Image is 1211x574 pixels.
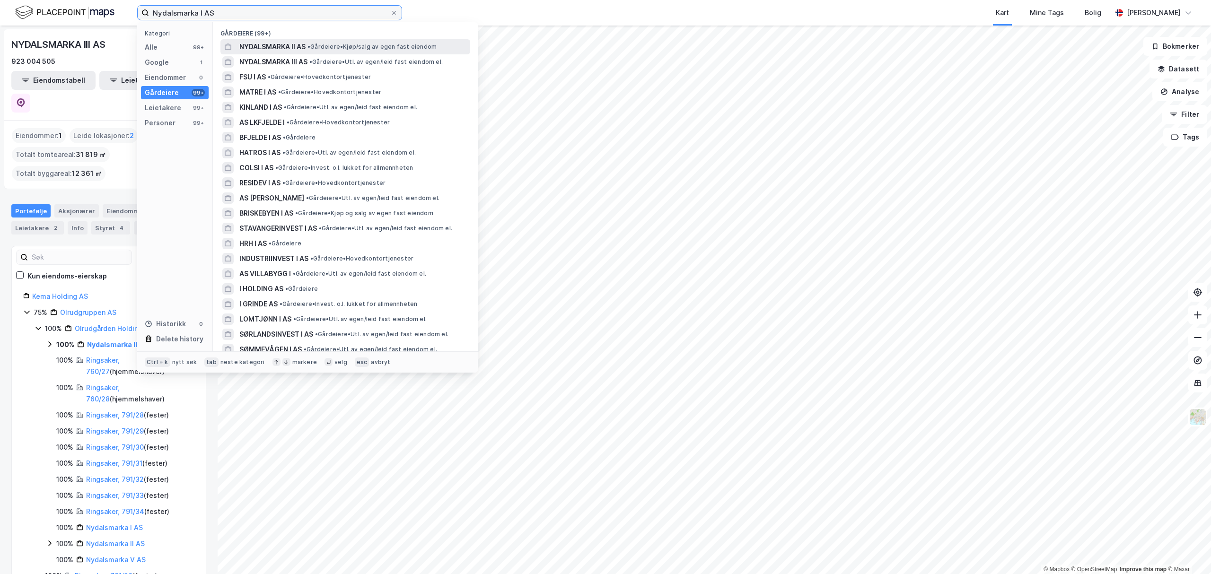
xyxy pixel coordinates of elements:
[86,506,169,517] div: ( fester )
[197,59,205,66] div: 1
[56,339,74,350] div: 100%
[319,225,322,232] span: •
[145,57,169,68] div: Google
[284,104,417,111] span: Gårdeiere • Utl. av egen/leid fast eiendom el.
[172,358,197,366] div: nytt søk
[197,320,205,328] div: 0
[11,71,96,90] button: Eiendomstabell
[269,240,301,247] span: Gårdeiere
[287,119,390,126] span: Gårdeiere • Hovedkontortjenester
[11,37,107,52] div: NYDALSMARKA III AS
[310,255,313,262] span: •
[282,179,285,186] span: •
[51,223,60,233] div: 2
[1163,128,1207,147] button: Tags
[293,315,296,322] span: •
[59,130,62,141] span: 1
[11,56,55,67] div: 923 004 505
[12,166,105,181] div: Totalt byggareal :
[268,73,371,81] span: Gårdeiere • Hovedkontortjenester
[239,344,302,355] span: SØMMEVÅGEN I AS
[1071,566,1117,573] a: OpenStreetMap
[278,88,381,96] span: Gårdeiere • Hovedkontortjenester
[86,427,144,435] a: Ringsaker, 791/29
[307,43,437,51] span: Gårdeiere • Kjøp/salg av egen fast eiendom
[213,22,478,39] div: Gårdeiere (99+)
[86,411,144,419] a: Ringsaker, 791/28
[1150,60,1207,78] button: Datasett
[1143,37,1207,56] button: Bokmerker
[56,409,73,421] div: 100%
[56,382,73,393] div: 100%
[56,554,73,565] div: 100%
[56,442,73,453] div: 100%
[12,147,110,162] div: Totalt tomteareal :
[86,523,143,531] a: Nydalsmarka I AS
[34,307,47,318] div: 75%
[239,283,283,295] span: I HOLDING AS
[99,71,184,90] button: Leietakertabell
[56,458,73,469] div: 100%
[282,149,285,156] span: •
[72,168,102,179] span: 12 361 ㎡
[11,221,64,235] div: Leietakere
[28,250,132,264] input: Søk
[239,268,291,279] span: AS VILLABYGG I
[268,73,271,80] span: •
[269,240,272,247] span: •
[307,43,310,50] span: •
[319,225,452,232] span: Gårdeiere • Utl. av egen/leid fast eiendom el.
[293,270,426,278] span: Gårdeiere • Utl. av egen/leid fast eiendom el.
[285,285,288,292] span: •
[304,346,307,353] span: •
[275,164,278,171] span: •
[239,253,308,264] span: INDUSTRIINVEST I AS
[293,270,296,277] span: •
[86,475,144,483] a: Ringsaker, 791/32
[334,358,347,366] div: velg
[280,300,417,308] span: Gårdeiere • Invest. o.l. lukket for allmennheten
[355,357,369,367] div: esc
[239,192,304,204] span: AS [PERSON_NAME]
[306,194,309,201] span: •
[145,30,209,37] div: Kategori
[192,104,205,112] div: 99+
[32,292,88,300] a: Kema Holding AS
[239,87,276,98] span: MATRE I AS
[1030,7,1064,18] div: Mine Tags
[239,238,267,249] span: HRH I AS
[86,507,144,515] a: Ringsaker, 791/34
[285,285,318,293] span: Gårdeiere
[86,443,144,451] a: Ringsaker, 791/30
[283,134,286,141] span: •
[239,117,285,128] span: AS LKFJELDE I
[86,426,169,437] div: ( fester )
[56,474,73,485] div: 100%
[1127,7,1181,18] div: [PERSON_NAME]
[56,522,73,533] div: 100%
[145,318,186,330] div: Historikk
[86,355,194,377] div: ( hjemmelshaver )
[282,149,416,157] span: Gårdeiere • Utl. av egen/leid fast eiendom el.
[86,474,169,485] div: ( fester )
[86,383,120,403] a: Ringsaker, 760/28
[295,209,298,217] span: •
[295,209,433,217] span: Gårdeiere • Kjøp og salg av egen fast eiendom
[86,442,169,453] div: ( fester )
[130,130,134,141] span: 2
[306,194,439,202] span: Gårdeiere • Utl. av egen/leid fast eiendom el.
[315,330,448,338] span: Gårdeiere • Utl. av egen/leid fast eiendom el.
[86,556,146,564] a: Nydalsmarka V AS
[315,330,318,338] span: •
[86,539,145,548] a: Nydalsmarka II AS
[156,333,203,345] div: Delete history
[220,358,265,366] div: neste kategori
[11,204,51,217] div: Portefølje
[1044,566,1070,573] a: Mapbox
[239,162,273,174] span: COLSI I AS
[86,491,144,499] a: Ringsaker, 791/33
[239,56,307,68] span: NYDALSMARKA III AS
[1085,7,1101,18] div: Bolig
[1120,566,1167,573] a: Improve this map
[1162,105,1207,124] button: Filter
